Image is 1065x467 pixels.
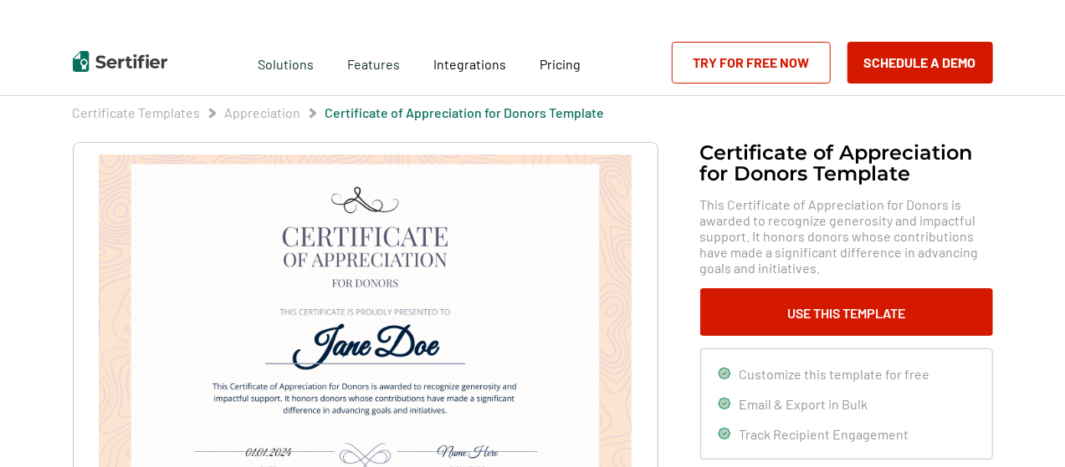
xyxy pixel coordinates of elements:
div: Breadcrumb [73,104,605,121]
img: Sertifier | Digital Credentialing Platform [73,51,167,72]
a: Appreciation [225,104,301,120]
span: Track Recipient Engagement [740,426,909,442]
button: Use This Template [700,288,993,336]
span: This Certificate of Appreciation for Donors is awarded to recognize generosity and impactful supp... [700,196,993,276]
h1: Certificate of Appreciation for Donors​ Template [700,142,993,184]
a: Integrations [433,52,506,73]
a: Certificate of Appreciation for Donors​ Template [325,104,605,120]
span: Certificate of Appreciation for Donors​ Template [325,104,605,121]
a: Try for Free Now [672,42,831,84]
span: Integrations [433,56,506,72]
span: Appreciation [225,104,301,121]
span: Certificate Templates [73,104,201,121]
span: Features [347,52,400,73]
span: Pricing [540,56,581,72]
span: Customize this template for free [740,366,930,382]
span: Email & Export in Bulk [740,396,868,412]
a: Certificate Templates [73,104,201,120]
a: Pricing [540,52,581,73]
span: Solutions [258,52,314,73]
